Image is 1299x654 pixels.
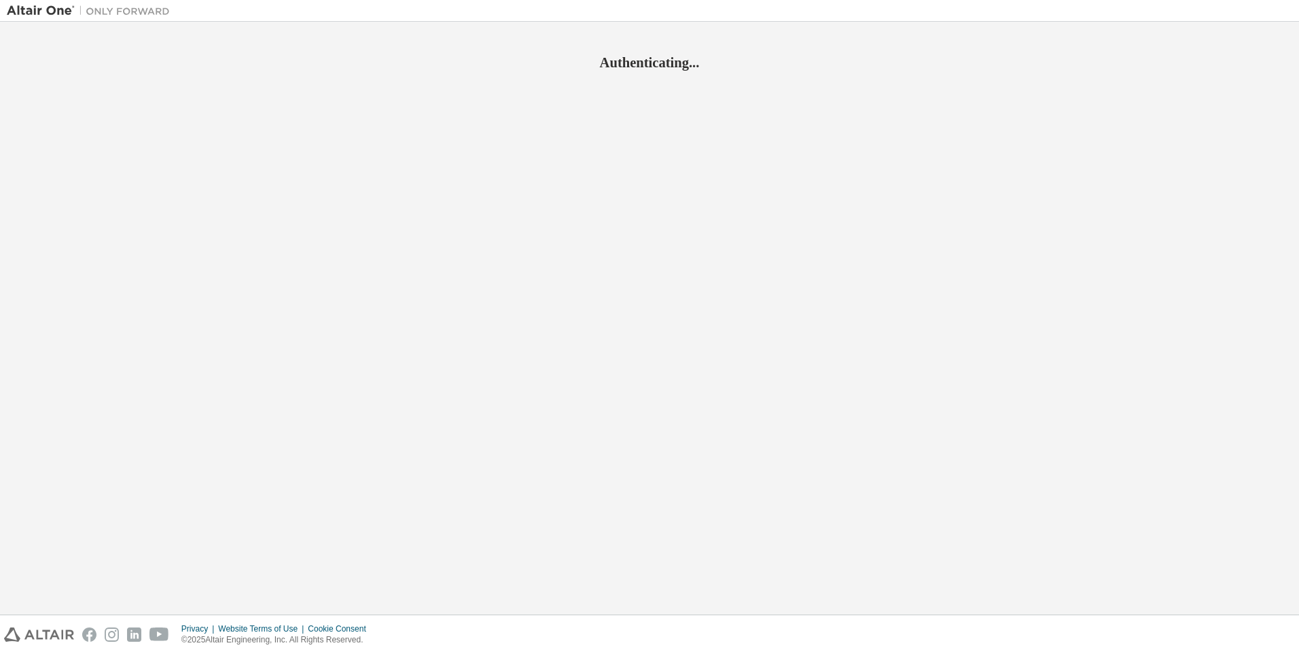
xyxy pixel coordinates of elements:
[149,627,169,642] img: youtube.svg
[127,627,141,642] img: linkedin.svg
[218,623,308,634] div: Website Terms of Use
[4,627,74,642] img: altair_logo.svg
[7,54,1292,71] h2: Authenticating...
[105,627,119,642] img: instagram.svg
[181,634,374,646] p: © 2025 Altair Engineering, Inc. All Rights Reserved.
[82,627,96,642] img: facebook.svg
[7,4,177,18] img: Altair One
[181,623,218,634] div: Privacy
[308,623,374,634] div: Cookie Consent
